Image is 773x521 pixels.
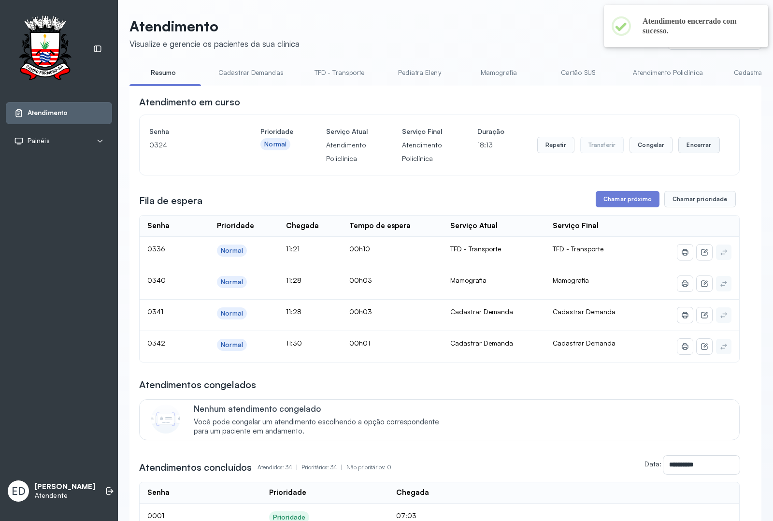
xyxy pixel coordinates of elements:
[386,65,453,81] a: Pediatra Eleny
[286,307,301,316] span: 11:28
[326,138,369,165] p: Atendimento Policlínica
[149,138,228,152] p: 0324
[147,276,166,284] span: 0340
[258,461,301,474] p: Atendidos: 34
[221,309,243,318] div: Normal
[28,137,50,145] span: Painéis
[537,137,574,153] button: Repetir
[194,418,449,436] span: Você pode congelar um atendimento escolhendo a opção correspondente para um paciente em andamento.
[151,405,180,434] img: Imagem de CalloutCard
[35,492,95,500] p: Atendente
[450,307,537,316] div: Cadastrar Demanda
[221,246,243,255] div: Normal
[129,39,300,49] div: Visualize e gerencie os pacientes da sua clínica
[10,15,80,83] img: Logotipo do estabelecimento
[14,108,104,118] a: Atendimento
[349,339,370,347] span: 00h01
[147,339,165,347] span: 0342
[147,307,163,316] span: 0341
[341,463,343,471] span: |
[326,125,369,138] h4: Serviço Atual
[139,461,252,474] h3: Atendimentos concluídos
[194,404,449,414] p: Nenhum atendimento congelado
[221,341,243,349] div: Normal
[580,137,624,153] button: Transferir
[349,221,411,231] div: Tempo de espera
[147,511,164,520] span: 0001
[286,276,301,284] span: 11:28
[147,245,165,253] span: 0336
[643,16,753,36] h2: Atendimento encerrado com sucesso.
[147,221,170,231] div: Senha
[553,307,616,316] span: Cadastrar Demanda
[139,378,256,391] h3: Atendimentos congelados
[623,65,712,81] a: Atendimento Policlínica
[260,125,293,138] h4: Prioridade
[301,461,346,474] p: Prioritários: 34
[221,278,243,286] div: Normal
[396,511,416,520] span: 07:03
[149,125,228,138] h4: Senha
[286,221,319,231] div: Chegada
[450,245,537,253] div: TFD - Transporte
[402,125,444,138] h4: Serviço Final
[553,339,616,347] span: Cadastrar Demanda
[286,245,300,253] span: 11:21
[477,125,504,138] h4: Duração
[644,460,661,468] label: Data:
[35,482,95,492] p: [PERSON_NAME]
[450,221,498,231] div: Serviço Atual
[209,65,293,81] a: Cadastrar Demandas
[402,138,444,165] p: Atendimento Policlínica
[269,488,306,497] div: Prioridade
[553,276,589,284] span: Mamografia
[553,245,603,253] span: TFD - Transporte
[450,276,537,285] div: Mamografia
[129,65,197,81] a: Resumo
[217,221,254,231] div: Prioridade
[553,221,599,231] div: Serviço Final
[544,65,612,81] a: Cartão SUS
[346,461,391,474] p: Não prioritários: 0
[664,191,736,207] button: Chamar prioridade
[477,138,504,152] p: 18:13
[349,307,372,316] span: 00h03
[296,463,298,471] span: |
[28,109,68,117] span: Atendimento
[147,488,170,497] div: Senha
[349,245,370,253] span: 00h10
[630,137,673,153] button: Congelar
[678,137,719,153] button: Encerrar
[596,191,659,207] button: Chamar próximo
[286,339,302,347] span: 11:30
[139,95,240,109] h3: Atendimento em curso
[465,65,532,81] a: Mamografia
[139,194,202,207] h3: Fila de espera
[264,140,286,148] div: Normal
[305,65,374,81] a: TFD - Transporte
[396,488,429,497] div: Chegada
[450,339,537,347] div: Cadastrar Demanda
[349,276,372,284] span: 00h03
[129,17,300,35] p: Atendimento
